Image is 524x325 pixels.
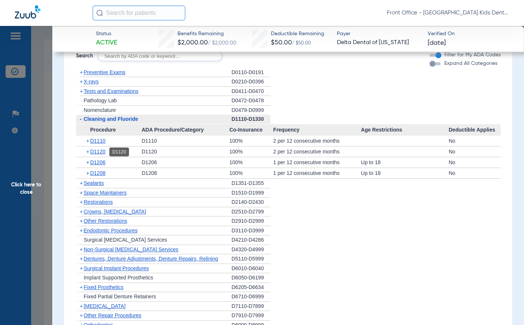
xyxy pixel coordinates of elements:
[273,168,361,178] div: 1 per 12 consecutive months
[444,61,497,66] span: Expand All Categories
[80,303,83,309] span: +
[428,30,512,38] span: Verified On
[84,284,123,290] span: Fixed Prosthetics
[273,157,361,168] div: 1 per 12 consecutive months
[80,246,83,252] span: +
[80,79,83,84] span: +
[178,30,236,38] span: Benefits Remaining
[232,198,271,207] div: D2140-D2430
[80,256,83,262] span: +
[80,209,83,215] span: +
[80,69,83,75] span: +
[273,146,361,157] div: 2 per 12 consecutive months
[84,209,146,215] span: Crowns, [MEDICAL_DATA]
[232,245,271,255] div: D4320-D4999
[232,96,271,106] div: D0472-D0478
[80,180,83,186] span: +
[273,124,361,136] span: Frequency
[90,149,105,155] span: D1120
[80,116,82,122] span: -
[84,199,113,205] span: Restorations
[232,115,271,124] div: D1110-D1330
[84,88,139,94] span: Tests and Examinations
[232,87,271,96] div: D0411-D0470
[84,246,178,252] span: Non-Surgical [MEDICAL_DATA] Services
[96,30,117,38] span: Status
[232,254,271,264] div: D5110-D5999
[109,147,129,156] div: D1120
[80,312,83,318] span: +
[93,6,185,20] input: Search for patients
[84,303,126,309] span: [MEDICAL_DATA]
[232,273,271,283] div: D6050-D6199
[449,157,501,168] div: No
[80,218,83,224] span: +
[84,312,142,318] span: Other Repair Procedures
[84,79,99,84] span: X-rays
[84,180,104,186] span: Sealants
[84,97,117,103] span: Pathology Lab
[232,235,271,245] div: D4210-D4286
[76,52,93,60] span: Search
[337,38,421,47] span: Delta Dental of [US_STATE]
[86,157,90,168] span: +
[90,159,105,165] span: D1206
[229,146,273,157] div: 100%
[232,283,271,292] div: D6205-D6634
[86,136,90,146] span: +
[142,136,229,146] div: D1110
[84,294,156,299] span: Fixed Partial Denture Retainers
[443,51,501,59] label: Filter for My ADA Codes
[487,289,524,325] iframe: Chat Widget
[80,265,83,271] span: +
[84,218,127,224] span: Other Restorations
[271,39,292,46] span: $50.00
[84,107,116,113] span: Nomenclature
[96,10,103,16] img: Search Icon
[428,39,446,48] span: [DATE]
[84,116,138,122] span: Cleaning and Fluoride
[142,157,229,168] div: D1206
[142,124,229,136] span: ADA Procedure/Category
[387,9,509,17] span: Front Office - [GEOGRAPHIC_DATA] Kids Dental
[232,226,271,236] div: D3110-D3999
[449,168,501,178] div: No
[232,207,271,217] div: D2510-D2799
[361,168,449,178] div: Up to 18
[273,136,361,146] div: 2 per 12 consecutive months
[229,168,273,178] div: 100%
[232,68,271,77] div: D0110-D0191
[361,124,449,136] span: Age Restrictions
[80,228,83,233] span: +
[271,30,324,38] span: Deductible Remaining
[449,124,501,136] span: Deductible Applies
[84,190,127,196] span: Space Maintainers
[229,136,273,146] div: 100%
[80,88,83,94] span: +
[76,124,142,136] span: Procedure
[449,146,501,157] div: No
[84,69,126,75] span: Preventive Exams
[232,302,271,311] div: D7110-D7899
[84,275,153,281] span: Implant Supported Prosthetics
[232,216,271,226] div: D2910-D2999
[90,138,105,144] span: D1110
[232,188,271,198] div: D1510-D1999
[97,51,222,61] input: Search by ADA code or keyword…
[449,136,501,146] div: No
[361,157,449,168] div: Up to 18
[232,311,271,321] div: D7910-D7999
[229,157,273,168] div: 100%
[86,146,90,157] span: +
[229,124,273,136] span: Co-Insurance
[86,168,90,178] span: +
[84,265,149,271] span: Surgical Implant Procedures
[232,179,271,188] div: D1351-D1355
[90,170,105,176] span: D1208
[232,77,271,87] div: D0210-D0396
[232,292,271,302] div: D6710-D6999
[84,228,138,233] span: Endodontic Procedures
[292,41,311,46] span: / $50.00
[142,146,229,157] div: D1120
